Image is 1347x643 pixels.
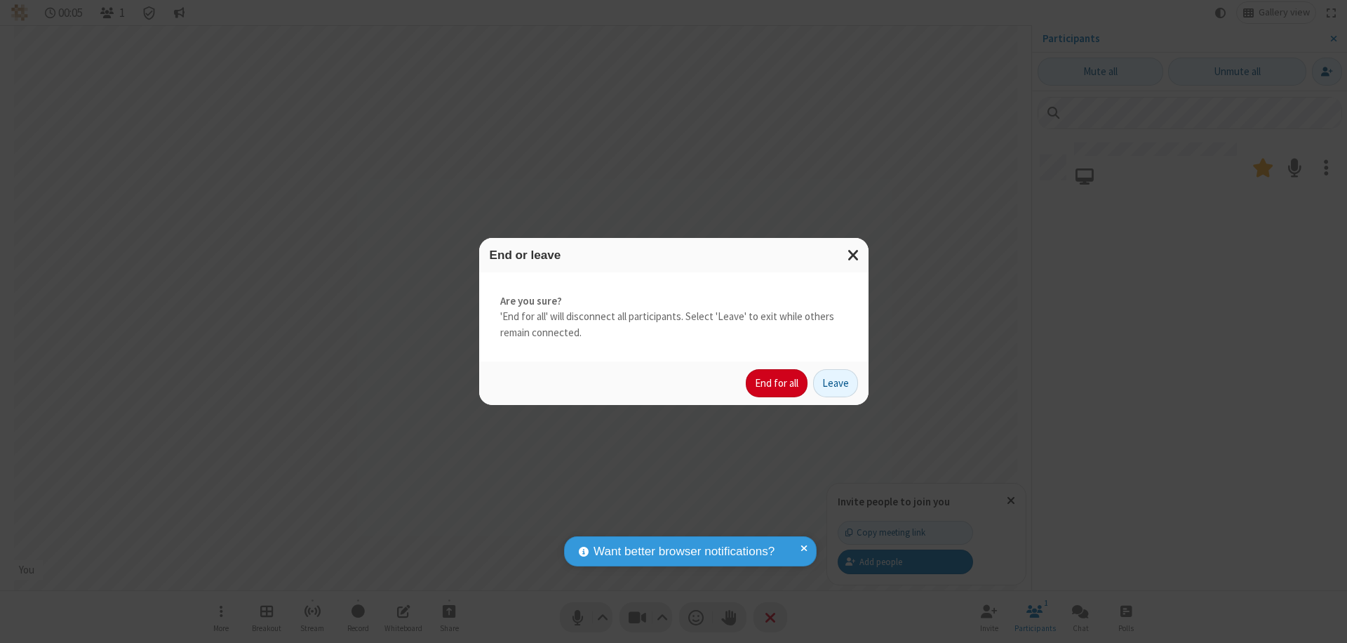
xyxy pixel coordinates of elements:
strong: Are you sure? [500,293,847,310]
h3: End or leave [490,248,858,262]
span: Want better browser notifications? [594,543,775,561]
button: Close modal [839,238,869,272]
button: End for all [746,369,807,397]
div: 'End for all' will disconnect all participants. Select 'Leave' to exit while others remain connec... [479,272,869,362]
button: Leave [813,369,858,397]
